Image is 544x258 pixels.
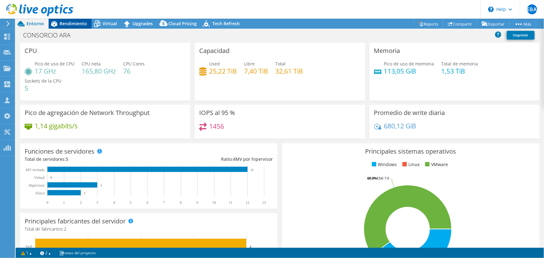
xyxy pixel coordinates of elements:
[25,47,37,54] h3: CPU
[367,176,377,180] tspan: 60.0%
[209,61,220,67] span: Used
[244,68,268,74] h4: 7,40 TiB
[212,200,216,205] text: 10
[25,109,150,116] h3: Pico de agregación de Network Throughput
[26,245,32,249] text: Dell
[209,68,237,74] h4: 25,22 TiB
[36,249,55,257] a: 2
[199,109,235,116] h3: IOPS al 95 %
[370,161,397,168] li: Windows
[441,68,478,74] h4: 1,53 TiB
[163,200,165,205] text: 7
[477,19,510,29] a: Exportar
[414,19,444,29] a: Reports
[233,156,235,162] span: 4
[443,19,477,29] a: Compartir
[55,249,100,257] a: notas del proyecto
[29,183,45,188] text: Hipervisor
[180,200,182,205] text: 8
[229,200,233,205] text: 11
[441,61,478,67] span: Total de memoria
[123,61,145,67] span: CPU Cores
[488,7,494,12] svg: \n
[35,61,75,67] span: Pico de uso de CPU
[25,148,94,155] h3: Funciones de servidores
[80,200,82,205] text: 2
[251,168,253,171] text: 12
[275,61,286,67] span: Total
[168,21,197,26] span: Cloud Pricing
[275,68,303,74] h4: 32,61 TiB
[25,156,149,163] div: Total de servidores:
[60,21,87,26] span: Rendimiento
[377,176,389,180] tspan: ESXi 7.0
[209,123,224,130] h4: 1456
[51,176,52,179] text: 0
[509,19,536,29] a: Más
[123,68,145,74] h4: 76
[66,156,68,162] span: 5
[36,191,45,195] tspan: Físico
[35,68,75,74] h4: 17 GHz
[96,200,98,205] text: 3
[25,78,61,84] span: Sockets de la CPU
[26,21,44,26] span: Entorno
[262,200,266,205] text: 13
[25,226,273,232] h4: Total de fabricantes:
[149,156,273,163] div: Ratio: MV por hipervisor
[20,32,80,39] h1: CONSORCIO ARA
[17,249,36,257] a: 1
[147,200,148,205] text: 6
[244,61,255,67] span: Libre
[64,226,66,232] span: 2
[384,68,434,74] h4: 113,05 GiB
[132,21,153,26] span: Upgrades
[130,200,132,205] text: 5
[35,122,78,129] h4: 1,14 gigabits/s
[34,175,45,180] text: Virtual
[46,200,48,205] text: 0
[26,168,45,172] text: MV invitada
[25,85,61,92] h4: 5
[100,184,102,187] text: 3
[424,161,448,168] li: VMware
[384,122,416,129] h4: 680,12 GiB
[103,21,117,26] span: Virtual
[246,200,249,205] text: 12
[374,47,400,54] h3: Memoria
[286,148,535,155] h3: Principales sistemas operativos
[63,200,65,205] text: 1
[82,68,116,74] h4: 165,80 GHz
[527,4,537,14] span: EBA
[212,21,240,26] span: Tech Refresh
[84,192,85,195] text: 2
[82,61,101,67] span: CPU neta
[384,61,434,67] span: Pico de uso de memoria
[250,245,252,248] text: 4
[196,200,198,205] text: 9
[507,31,535,40] a: Imprimir
[374,109,445,116] h3: Promedio de write diaria
[25,218,126,225] h3: Principales fabricantes del servidor
[199,47,229,54] h3: Capacidad
[113,200,115,205] text: 4
[401,161,420,168] li: Linux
